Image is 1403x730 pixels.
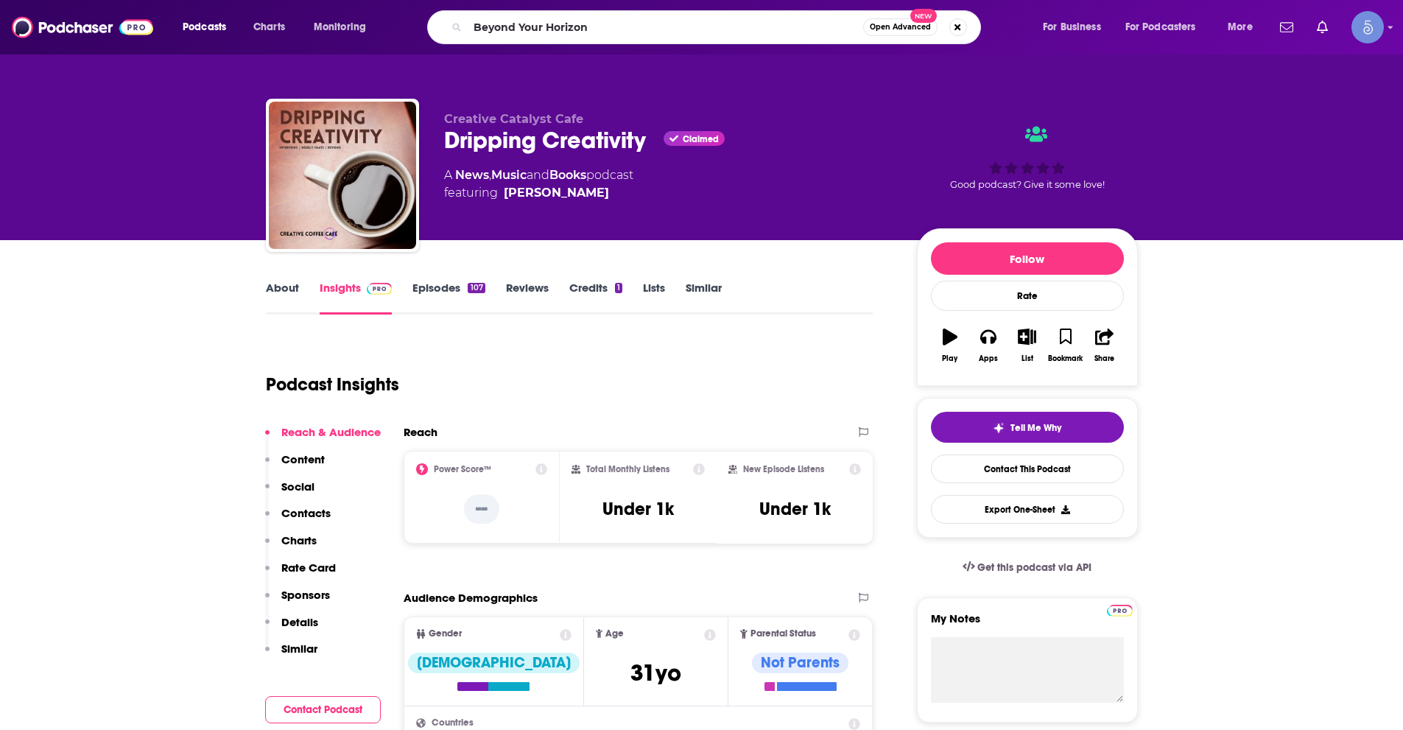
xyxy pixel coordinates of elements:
[444,166,633,202] div: A podcast
[367,283,393,295] img: Podchaser Pro
[910,9,937,23] span: New
[253,17,285,38] span: Charts
[265,506,331,533] button: Contacts
[303,15,385,39] button: open menu
[468,283,485,293] div: 107
[172,15,245,39] button: open menu
[281,452,325,466] p: Content
[265,642,317,669] button: Similar
[630,659,681,687] span: 31 yo
[1228,17,1253,38] span: More
[1008,319,1046,372] button: List
[1010,422,1061,434] span: Tell Me Why
[752,653,848,673] div: Not Parents
[320,281,393,315] a: InsightsPodchaser Pro
[269,102,416,249] img: Dripping Creativity
[615,283,622,293] div: 1
[281,506,331,520] p: Contacts
[1125,17,1196,38] span: For Podcasters
[951,550,1104,586] a: Get this podcast via API
[979,354,998,363] div: Apps
[183,17,226,38] span: Podcasts
[441,10,995,44] div: Search podcasts, credits, & more...
[404,591,538,605] h2: Audience Demographics
[1085,319,1123,372] button: Share
[1274,15,1299,40] a: Show notifications dropdown
[455,168,489,182] a: News
[491,168,527,182] a: Music
[1033,15,1119,39] button: open menu
[602,498,674,520] h3: Under 1k
[265,480,314,507] button: Social
[931,319,969,372] button: Play
[281,533,317,547] p: Charts
[1351,11,1384,43] img: User Profile
[412,281,485,315] a: Episodes107
[1217,15,1271,39] button: open menu
[408,653,580,673] div: [DEMOGRAPHIC_DATA]
[942,354,957,363] div: Play
[1048,354,1083,363] div: Bookmark
[281,480,314,494] p: Social
[444,184,633,202] span: featuring
[549,168,586,182] a: Books
[266,281,299,315] a: About
[1351,11,1384,43] button: Show profile menu
[931,455,1124,483] a: Contact This Podcast
[1094,354,1114,363] div: Share
[504,184,609,202] a: Chris Corvan
[265,561,336,588] button: Rate Card
[244,15,294,39] a: Charts
[266,373,399,396] h1: Podcast Insights
[643,281,665,315] a: Lists
[404,425,437,439] h2: Reach
[432,718,474,728] span: Countries
[281,561,336,575] p: Rate Card
[759,498,831,520] h3: Under 1k
[950,179,1105,190] span: Good podcast? Give it some love!
[863,18,938,36] button: Open AdvancedNew
[506,281,549,315] a: Reviews
[586,464,669,474] h2: Total Monthly Listens
[1022,354,1033,363] div: List
[265,696,381,723] button: Contact Podcast
[265,452,325,480] button: Content
[489,168,491,182] span: ,
[281,588,330,602] p: Sponsors
[265,533,317,561] button: Charts
[1351,11,1384,43] span: Logged in as Spiral5-G1
[265,615,318,642] button: Details
[1107,603,1133,617] a: Pro website
[1047,319,1085,372] button: Bookmark
[281,615,318,629] p: Details
[931,412,1124,443] button: tell me why sparkleTell Me Why
[750,629,816,639] span: Parental Status
[265,588,330,615] button: Sponsors
[1311,15,1334,40] a: Show notifications dropdown
[468,15,863,39] input: Search podcasts, credits, & more...
[1116,15,1217,39] button: open menu
[1107,605,1133,617] img: Podchaser Pro
[605,629,624,639] span: Age
[1043,17,1101,38] span: For Business
[931,281,1124,311] div: Rate
[429,629,462,639] span: Gender
[281,425,381,439] p: Reach & Audience
[444,112,583,126] span: Creative Catalyst Cafe
[464,494,499,524] p: --
[569,281,622,315] a: Credits1
[993,422,1005,434] img: tell me why sparkle
[969,319,1008,372] button: Apps
[527,168,549,182] span: and
[977,561,1091,574] span: Get this podcast via API
[870,24,931,31] span: Open Advanced
[931,242,1124,275] button: Follow
[12,13,153,41] img: Podchaser - Follow, Share and Rate Podcasts
[917,112,1138,203] div: Good podcast? Give it some love!
[314,17,366,38] span: Monitoring
[931,611,1124,637] label: My Notes
[931,495,1124,524] button: Export One-Sheet
[743,464,824,474] h2: New Episode Listens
